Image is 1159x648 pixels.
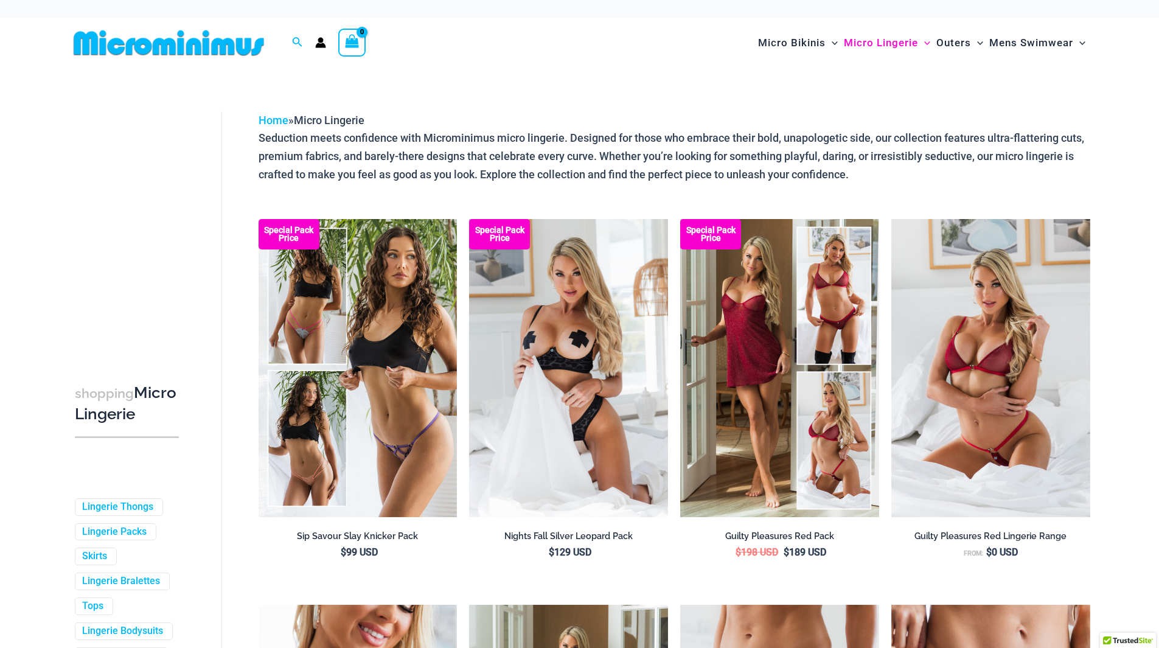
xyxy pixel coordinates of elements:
span: $ [784,546,789,558]
a: Collection Pack (9) Collection Pack b (5)Collection Pack b (5) [259,219,458,517]
h2: Nights Fall Silver Leopard Pack [469,531,668,542]
h2: Guilty Pleasures Red Pack [680,531,879,542]
a: Home [259,114,288,127]
b: Special Pack Price [469,226,530,242]
a: Nights Fall Silver Leopard 1036 Bra 6046 Thong 09v2 Nights Fall Silver Leopard 1036 Bra 6046 Thon... [469,219,668,517]
span: » [259,114,364,127]
img: Guilty Pleasures Red 1045 Bra 689 Micro 05 [891,219,1090,517]
span: shopping [75,386,134,401]
span: Micro Lingerie [294,114,364,127]
iframe: TrustedSite Certified [75,102,184,345]
img: Guilty Pleasures Red Collection Pack F [680,219,879,517]
span: Menu Toggle [1073,27,1085,58]
span: Micro Lingerie [844,27,918,58]
span: Outers [936,27,971,58]
a: Lingerie Packs [82,526,147,538]
bdi: 0 USD [986,546,1018,558]
h3: Micro Lingerie [75,383,179,425]
span: From: [964,549,983,557]
a: Tops [82,600,103,613]
bdi: 99 USD [341,546,378,558]
a: Guilty Pleasures Red 1045 Bra 689 Micro 05Guilty Pleasures Red 1045 Bra 689 Micro 06Guilty Pleasu... [891,219,1090,517]
a: Micro LingerieMenu ToggleMenu Toggle [841,24,933,61]
span: $ [736,546,741,558]
a: Search icon link [292,35,303,51]
bdi: 198 USD [736,546,778,558]
nav: Site Navigation [753,23,1091,63]
span: $ [341,546,346,558]
a: Sip Savour Slay Knicker Pack [259,531,458,546]
span: Micro Bikinis [758,27,826,58]
a: Lingerie Bralettes [82,575,160,588]
a: Lingerie Thongs [82,501,153,514]
span: $ [549,546,554,558]
bdi: 189 USD [784,546,826,558]
h2: Guilty Pleasures Red Lingerie Range [891,531,1090,542]
a: OutersMenu ToggleMenu Toggle [933,24,986,61]
p: Seduction meets confidence with Microminimus micro lingerie. Designed for those who embrace their... [259,129,1090,183]
a: Guilty Pleasures Red Pack [680,531,879,546]
b: Special Pack Price [680,226,741,242]
h2: Sip Savour Slay Knicker Pack [259,531,458,542]
img: MM SHOP LOGO FLAT [69,29,269,57]
img: Collection Pack (9) [259,219,458,517]
a: Micro BikinisMenu ToggleMenu Toggle [755,24,841,61]
img: Nights Fall Silver Leopard 1036 Bra 6046 Thong 09v2 [469,219,668,517]
a: View Shopping Cart, empty [338,29,366,57]
span: Mens Swimwear [989,27,1073,58]
span: Menu Toggle [918,27,930,58]
a: Guilty Pleasures Red Lingerie Range [891,531,1090,546]
a: Mens SwimwearMenu ToggleMenu Toggle [986,24,1088,61]
a: Lingerie Bodysuits [82,625,163,638]
bdi: 129 USD [549,546,591,558]
span: Menu Toggle [826,27,838,58]
a: Guilty Pleasures Red Collection Pack F Guilty Pleasures Red Collection Pack BGuilty Pleasures Red... [680,219,879,517]
a: Skirts [82,550,107,563]
span: $ [986,546,992,558]
a: Nights Fall Silver Leopard Pack [469,531,668,546]
b: Special Pack Price [259,226,319,242]
span: Menu Toggle [971,27,983,58]
a: Account icon link [315,37,326,48]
